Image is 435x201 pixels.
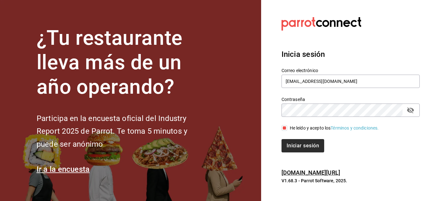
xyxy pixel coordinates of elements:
h2: Participa en la encuesta oficial del Industry Report 2025 de Parrot. Te toma 5 minutos y puede se... [37,112,209,151]
a: Términos y condiciones. [331,125,379,131]
a: [DOMAIN_NAME][URL] [282,169,340,176]
label: Contraseña [282,97,420,102]
label: Correo electrónico [282,68,420,73]
div: He leído y acepto los [290,125,379,131]
h3: Inicia sesión [282,49,420,60]
p: V1.68.3 - Parrot Software, 2025. [282,178,420,184]
button: Iniciar sesión [282,139,324,152]
button: passwordField [405,105,416,116]
h1: ¿Tu restaurante lleva más de un año operando? [37,26,209,99]
input: Ingresa tu correo electrónico [282,75,420,88]
a: Ir a la encuesta [37,165,90,174]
